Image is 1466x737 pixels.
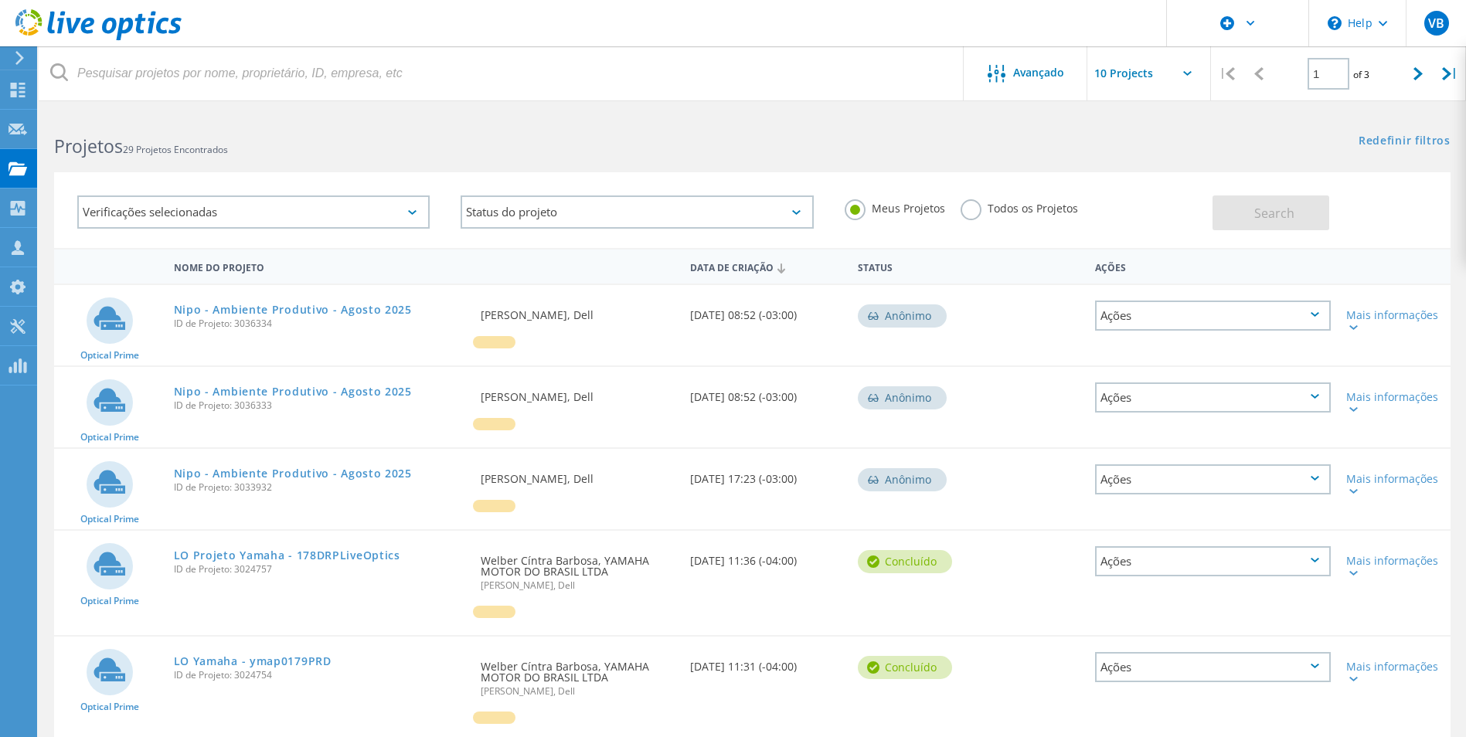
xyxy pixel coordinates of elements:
div: Nome do Projeto [166,252,474,280]
div: Status [850,252,976,280]
span: VB [1428,17,1444,29]
div: Ações [1087,252,1338,280]
span: ID de Projeto: 3024754 [174,671,466,680]
span: 29 Projetos Encontrados [123,143,228,156]
span: Optical Prime [80,702,139,712]
div: Verificações selecionadas [77,195,430,229]
div: Welber Cíntra Barbosa, YAMAHA MOTOR DO BRASIL LTDA [473,637,682,712]
svg: \n [1328,16,1342,30]
div: Anônimo [858,304,947,328]
span: [PERSON_NAME], Dell [481,687,675,696]
a: Nipo - Ambiente Produtivo - Agosto 2025 [174,304,412,315]
span: ID de Projeto: 3036333 [174,401,466,410]
div: [DATE] 08:52 (-03:00) [682,367,850,418]
span: Search [1254,205,1294,222]
div: [PERSON_NAME], Dell [473,367,682,418]
div: Mais informações [1346,474,1443,495]
div: Anônimo [858,386,947,409]
label: Meus Projetos [845,199,945,214]
a: Nipo - Ambiente Produtivo - Agosto 2025 [174,468,412,479]
div: [PERSON_NAME], Dell [473,449,682,500]
div: Data de Criação [682,252,850,281]
div: Mais informações [1346,555,1443,577]
span: ID de Projeto: 3024757 [174,565,466,574]
div: Concluído [858,550,952,573]
div: Anônimo [858,468,947,491]
span: ID de Projeto: 3036334 [174,319,466,328]
a: Redefinir filtros [1359,135,1451,148]
div: Welber Cíntra Barbosa, YAMAHA MOTOR DO BRASIL LTDA [473,531,682,606]
div: Ações [1095,546,1331,576]
div: [PERSON_NAME], Dell [473,285,682,336]
b: Projetos [54,134,123,158]
span: ID de Projeto: 3033932 [174,483,466,492]
a: LO Projeto Yamaha - 178DRPLiveOptics [174,550,400,561]
div: Ações [1095,652,1331,682]
span: Optical Prime [80,433,139,442]
div: [DATE] 17:23 (-03:00) [682,449,850,500]
div: Ações [1095,301,1331,331]
div: Mais informações [1346,310,1443,331]
div: Status do projeto [461,195,813,229]
div: Ações [1095,464,1331,494]
a: Live Optics Dashboard [15,32,182,43]
div: [DATE] 08:52 (-03:00) [682,285,850,336]
span: Optical Prime [80,515,139,524]
span: [PERSON_NAME], Dell [481,581,675,590]
span: Optical Prime [80,596,139,606]
div: | [1434,46,1466,101]
div: | [1211,46,1243,101]
div: [DATE] 11:36 (-04:00) [682,531,850,582]
button: Search [1213,195,1329,230]
div: Mais informações [1346,392,1443,413]
div: Concluído [858,656,952,679]
span: Avançado [1013,67,1064,78]
a: Nipo - Ambiente Produtivo - Agosto 2025 [174,386,412,397]
a: LO Yamaha - ymap0179PRD [174,656,332,667]
div: Ações [1095,382,1331,413]
div: Mais informações [1346,661,1443,683]
input: Pesquisar projetos por nome, proprietário, ID, empresa, etc [39,46,964,100]
span: of 3 [1353,68,1369,81]
span: Optical Prime [80,351,139,360]
label: Todos os Projetos [961,199,1078,214]
div: [DATE] 11:31 (-04:00) [682,637,850,688]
